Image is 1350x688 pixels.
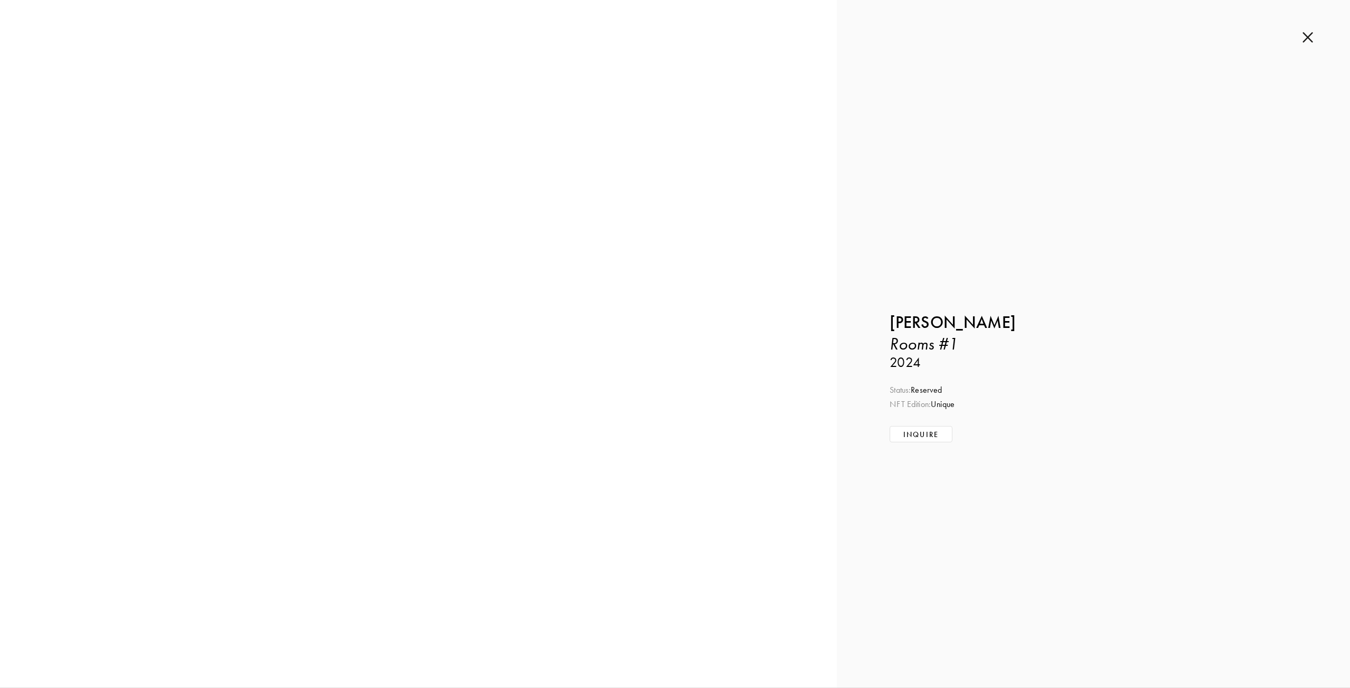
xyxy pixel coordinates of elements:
[890,384,1297,396] div: Reserved
[890,385,911,395] span: Status:
[890,312,1016,333] b: [PERSON_NAME]
[890,399,1297,410] div: Unique
[890,354,1297,371] h3: 2024
[890,426,952,442] button: Inquire
[1303,32,1313,43] img: cross.b43b024a.svg
[890,399,931,409] span: NFT Edition:
[890,334,958,354] i: Rooms #1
